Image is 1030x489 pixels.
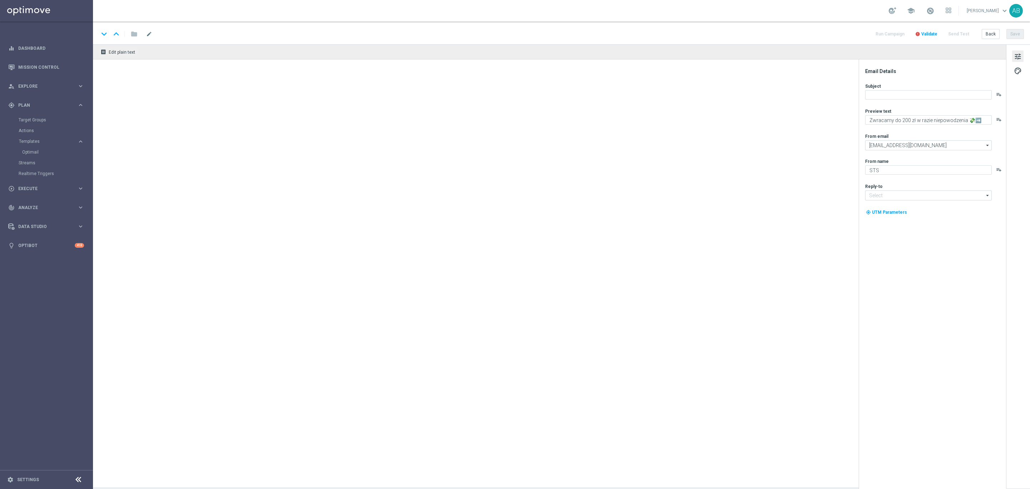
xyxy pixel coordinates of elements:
i: keyboard_arrow_right [77,185,84,192]
label: Reply-to [865,184,883,189]
div: Optimail [22,147,92,158]
div: +10 [75,243,84,248]
button: playlist_add [996,167,1002,173]
div: Actions [19,125,92,136]
input: Select [865,140,992,150]
button: play_circle_outline Execute keyboard_arrow_right [8,186,84,192]
span: Analyze [18,205,77,210]
span: Data Studio [18,224,77,229]
span: Execute [18,187,77,191]
a: Optibot [18,236,75,255]
div: Optibot [8,236,84,255]
i: keyboard_arrow_right [77,204,84,211]
span: Plan [18,103,77,107]
a: Streams [19,160,74,166]
button: Mission Control [8,64,84,70]
div: Mission Control [8,58,84,77]
i: play_circle_outline [8,185,15,192]
a: Settings [17,478,39,482]
button: playlist_add [996,92,1002,97]
div: AB [1009,4,1023,18]
a: Actions [19,128,74,134]
a: Dashboard [18,39,84,58]
span: palette [1014,66,1022,76]
div: Explore [8,83,77,89]
span: UTM Parameters [872,210,907,215]
div: Target Groups [19,115,92,125]
button: person_search Explore keyboard_arrow_right [8,83,84,89]
span: tune [1014,52,1022,61]
input: Select [865,190,992,200]
button: error Validate [914,29,938,39]
span: Validate [921,32,937,37]
button: my_location UTM Parameters [865,208,908,216]
i: lightbulb [8,242,15,249]
div: Execute [8,185,77,192]
i: keyboard_arrow_right [77,223,84,230]
a: Realtime Triggers [19,171,74,176]
i: person_search [8,83,15,89]
div: Plan [8,102,77,108]
button: palette [1012,65,1024,76]
span: Explore [18,84,77,88]
div: Data Studio [8,223,77,230]
button: track_changes Analyze keyboard_arrow_right [8,205,84,210]
i: keyboard_arrow_up [111,29,122,39]
span: keyboard_arrow_down [1001,7,1009,15]
span: Templates [19,139,70,144]
button: lightbulb Optibot +10 [8,243,84,248]
button: Data Studio keyboard_arrow_right [8,224,84,229]
label: Subject [865,83,881,89]
span: school [907,7,915,15]
button: receipt Edit plain text [99,47,138,57]
i: arrow_drop_down [984,141,991,150]
label: Preview text [865,108,891,114]
a: [PERSON_NAME]keyboard_arrow_down [966,5,1009,16]
button: tune [1012,50,1024,62]
button: equalizer Dashboard [8,45,84,51]
i: settings [7,476,14,483]
a: Optimail [22,149,74,155]
div: Analyze [8,204,77,211]
i: error [915,32,920,37]
i: keyboard_arrow_right [77,138,84,145]
button: gps_fixed Plan keyboard_arrow_right [8,102,84,108]
label: From email [865,134,888,139]
i: my_location [866,210,871,215]
i: keyboard_arrow_right [77,83,84,89]
label: From name [865,159,889,164]
button: Save [1006,29,1024,39]
div: Dashboard [8,39,84,58]
a: Mission Control [18,58,84,77]
div: Realtime Triggers [19,168,92,179]
span: Edit plain text [109,50,135,55]
div: Templates [19,136,92,158]
button: playlist_add [996,117,1002,122]
i: keyboard_arrow_down [99,29,109,39]
div: Templates [19,139,77,144]
i: gps_fixed [8,102,15,108]
i: equalizer [8,45,15,52]
i: track_changes [8,204,15,211]
span: mode_edit [146,31,152,37]
i: receipt [100,49,106,55]
div: Streams [19,158,92,168]
i: keyboard_arrow_right [77,102,84,108]
i: arrow_drop_down [984,191,991,200]
a: Target Groups [19,117,74,123]
div: Email Details [865,68,1005,74]
button: Templates keyboard_arrow_right [19,139,84,144]
button: Back [982,29,1000,39]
